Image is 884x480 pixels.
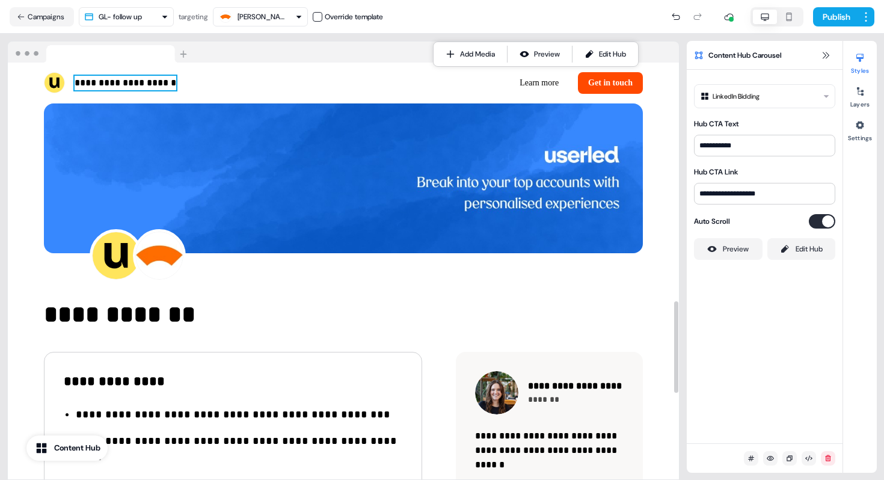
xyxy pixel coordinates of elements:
button: Settings [843,115,877,142]
div: Preview [723,243,749,255]
div: Content Hub [54,442,100,454]
img: Browser topbar [8,42,192,63]
img: Contact photo [475,371,518,414]
div: Edit Hub [796,243,823,255]
div: targeting [179,11,208,23]
button: LinkedIn Bidding [694,84,835,108]
button: [PERSON_NAME] [213,7,308,26]
button: Campaigns [10,7,74,26]
button: Content Hub [26,435,108,461]
button: Learn more [510,72,568,94]
button: Get in touch [578,72,643,94]
img: Image [44,103,643,253]
div: Override template [325,11,383,23]
button: Publish [813,7,858,26]
div: Edit Hub [599,48,626,60]
button: Preview [510,45,569,64]
div: GL- follow up [99,11,142,23]
label: Auto Scroll [694,215,730,227]
button: Styles [843,48,877,75]
button: Add Media [436,45,505,64]
button: Layers [843,82,877,108]
div: Learn moreGet in touch [348,72,643,94]
div: Hub CTA Link [694,166,835,178]
span: Content Hub Carousel [708,49,782,61]
div: Hub CTA Text [694,118,835,130]
div: LinkedIn Bidding [713,91,760,102]
div: [PERSON_NAME] [238,11,286,23]
div: Preview [534,48,560,60]
div: Add Media [460,48,495,60]
a: Edit Hub [575,45,636,64]
a: Edit Hub [767,238,836,260]
button: Preview [694,238,763,260]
